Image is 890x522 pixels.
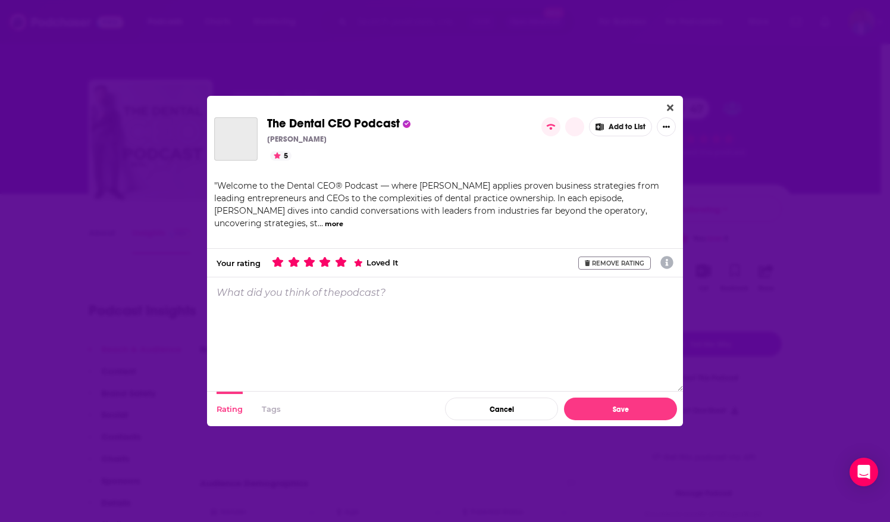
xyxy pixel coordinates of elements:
[662,101,678,115] button: Close
[352,258,400,267] div: Loved It
[217,258,261,268] div: Your rating
[217,287,386,298] p: What did you think of the podcast ?
[578,257,651,270] button: Remove Rating
[660,255,673,271] a: Show additional information
[564,398,677,420] button: Save
[262,392,281,426] button: Tags
[318,218,323,229] span: ...
[267,116,400,131] span: The Dental CEO Podcast
[445,398,558,420] button: Cancel
[217,392,243,426] button: Rating
[850,458,878,486] div: Open Intercom Messenger
[214,180,659,229] span: Welcome to the Dental CEO® Podcast — where [PERSON_NAME] applies proven business strategies from ...
[214,117,258,161] a: The Dental CEO Podcast
[267,135,327,144] p: [PERSON_NAME]
[270,151,292,161] button: 5
[214,180,659,229] span: "
[657,117,676,136] button: Show More Button
[589,117,652,136] button: Add to List
[325,219,343,229] button: more
[267,117,400,130] a: The Dental CEO Podcast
